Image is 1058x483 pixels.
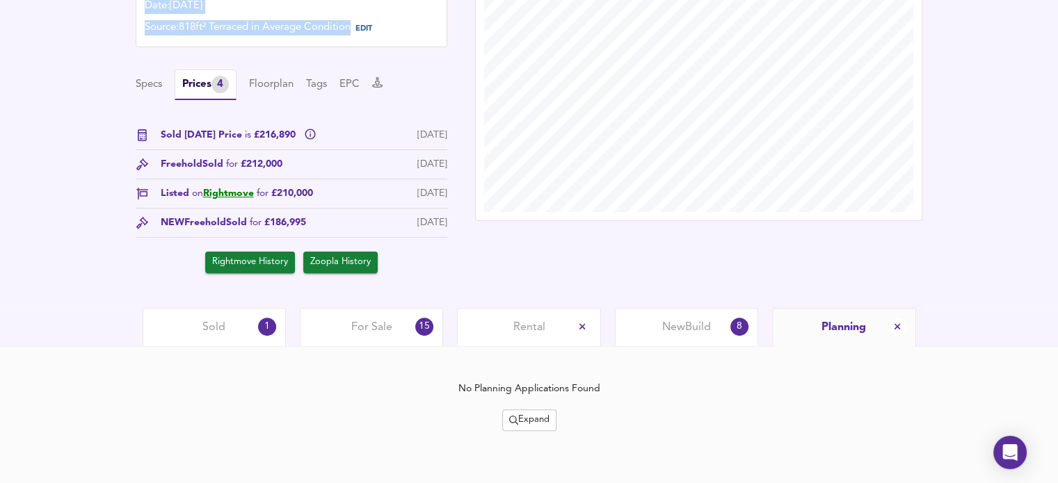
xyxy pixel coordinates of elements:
[161,186,313,201] span: Listed £210,000
[182,76,229,93] div: Prices
[211,76,229,93] div: 4
[993,436,1027,469] div: Open Intercom Messenger
[339,77,360,92] button: EPC
[351,320,392,335] span: For Sale
[502,409,556,431] button: Expand
[257,188,268,198] span: for
[161,128,298,142] span: Sold [DATE] Price £216,890
[458,377,600,399] div: No Planning Applications Found
[417,157,447,172] div: [DATE]
[250,218,262,227] span: for
[226,215,306,230] span: Sold £186,995
[662,320,711,335] span: New Build
[257,317,276,336] div: 1
[226,159,238,169] span: for
[245,130,251,140] span: is
[417,215,447,230] div: [DATE]
[355,25,372,33] span: EDIT
[249,77,294,92] button: Floorplan
[212,254,288,270] span: Rightmove History
[161,215,306,230] div: NEW Freehold
[417,186,447,201] div: [DATE]
[161,157,282,172] div: Freehold
[136,77,162,92] button: Specs
[203,188,254,198] a: Rightmove
[415,317,434,336] div: 15
[202,157,282,172] span: Sold £212,000
[205,252,295,273] button: Rightmove History
[310,254,371,270] span: Zoopla History
[202,320,225,335] span: Sold
[192,188,203,198] span: on
[730,317,748,336] div: 8
[145,20,438,38] div: Source: 818ft² Terraced in Average Condition
[175,69,237,100] button: Prices4
[306,77,327,92] button: Tags
[509,412,550,428] span: Expand
[303,252,378,273] button: Zoopla History
[417,128,447,142] div: [DATE]
[821,320,866,335] span: Planning
[502,409,556,431] div: split button
[513,320,545,335] span: Rental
